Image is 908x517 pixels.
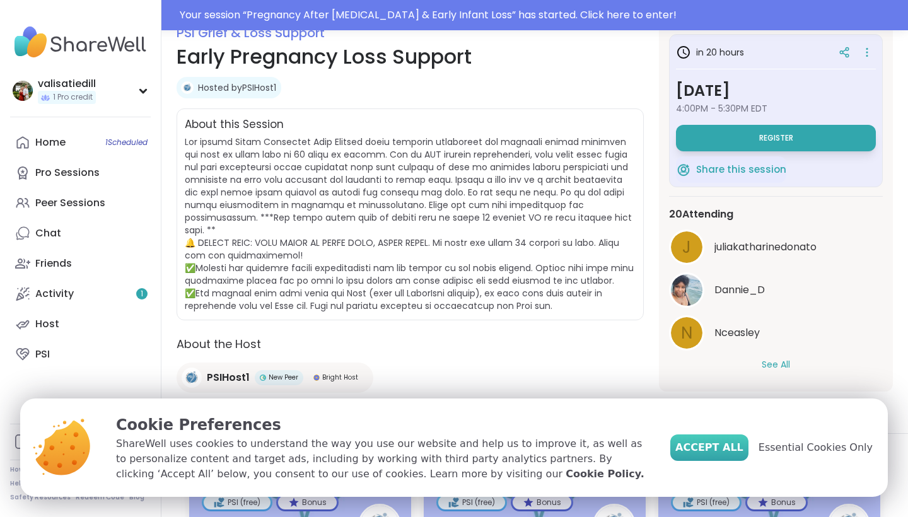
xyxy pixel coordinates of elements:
[177,42,644,72] h1: Early Pregnancy Loss Support
[762,358,790,371] button: See All
[260,375,266,381] img: New Peer
[676,79,876,102] h3: [DATE]
[673,496,740,509] div: PSI (free)
[714,325,760,340] span: Nceasley
[76,493,124,502] a: Redeem Code
[35,287,74,301] div: Activity
[180,8,900,23] div: Your session “ Pregnancy After [MEDICAL_DATA] & Early Infant Loss ” has started. Click here to en...
[759,133,793,143] span: Register
[269,373,298,382] span: New Peer
[141,289,143,299] span: 1
[669,272,883,308] a: Dannie_DDannie_D
[116,414,650,436] p: Cookie Preferences
[566,467,644,482] a: Cookie Policy.
[35,347,50,361] div: PSI
[438,496,505,509] div: PSI (free)
[671,274,702,306] img: Dannie_D
[10,20,151,64] img: ShareWell Nav Logo
[10,339,151,369] a: PSI
[10,127,151,158] a: Home1Scheduled
[129,493,144,502] a: Blog
[105,137,148,148] span: 1 Scheduled
[35,136,66,149] div: Home
[676,45,744,60] h3: in 20 hours
[322,373,358,382] span: Bright Host
[35,166,100,180] div: Pro Sessions
[681,321,692,346] span: N
[116,436,650,482] p: ShareWell uses cookies to understand the way you use our website and help us to improve it, as we...
[714,240,817,255] span: juliakatharinedonato
[10,493,71,502] a: Safety Resources
[669,207,733,222] span: 20 Attending
[669,229,883,265] a: jjuliakatharinedonato
[682,235,691,260] span: j
[182,368,202,388] img: PSIHost1
[676,125,876,151] button: Register
[675,440,743,455] span: Accept All
[278,496,337,509] div: Bonus
[10,218,151,248] a: Chat
[13,81,33,101] img: valisatiedill
[10,248,151,279] a: Friends
[696,163,786,177] span: Share this session
[177,335,644,352] h2: About the Host
[38,77,96,91] div: valisatiedill
[35,317,59,331] div: Host
[185,117,284,133] h2: About this Session
[35,196,105,210] div: Peer Sessions
[10,279,151,309] a: Activity1
[185,136,634,312] span: Lor ipsumd Sitam Consectet Adip Elitsed doeiu temporin utlaboreet dol magnaali enimad minimven qu...
[198,81,276,94] a: Hosted byPSIHost1
[513,496,571,509] div: Bonus
[759,440,873,455] span: Essential Cookies Only
[676,102,876,115] span: 4:00PM - 5:30PM EDT
[747,496,806,509] div: Bonus
[10,309,151,339] a: Host
[714,282,765,298] span: Dannie_D
[207,370,250,385] span: PSIHost1
[670,434,748,461] button: Accept All
[676,162,691,177] img: ShareWell Logomark
[10,158,151,188] a: Pro Sessions
[177,24,325,42] a: PSI Grief & Loss Support
[35,226,61,240] div: Chat
[313,375,320,381] img: Bright Host
[35,257,72,270] div: Friends
[177,363,373,393] a: PSIHost1PSIHost1New PeerNew PeerBright HostBright Host
[53,92,93,103] span: 1 Pro credit
[676,156,786,183] button: Share this session
[181,81,194,94] img: PSIHost1
[10,188,151,218] a: Peer Sessions
[669,315,883,351] a: NNceasley
[204,496,271,509] div: PSI (free)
